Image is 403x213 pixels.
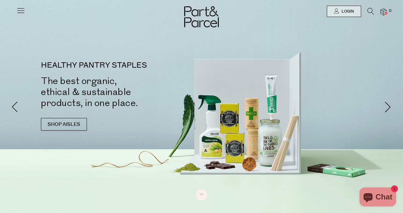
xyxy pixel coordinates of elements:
[358,188,398,208] inbox-online-store-chat: Shopify online store chat
[327,6,361,17] a: Login
[41,76,211,109] h2: The best organic, ethical & sustainable products, in one place.
[380,8,387,15] a: 0
[41,62,211,69] p: HEALTHY PANTRY STAPLES
[41,118,87,131] a: SHOP AISLES
[184,6,219,27] img: Part&Parcel
[340,9,354,14] span: Login
[387,8,393,14] span: 0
